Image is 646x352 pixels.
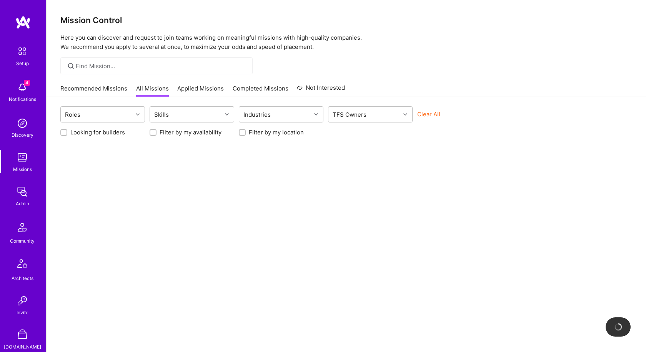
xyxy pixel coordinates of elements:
div: Missions [13,165,32,173]
i: icon Chevron [314,112,318,116]
a: Not Interested [297,83,345,97]
span: 4 [24,80,30,86]
label: Looking for builders [70,128,125,136]
a: Recommended Missions [60,84,127,97]
i: icon Chevron [403,112,407,116]
div: Admin [16,199,29,208]
img: admin teamwork [15,184,30,199]
img: logo [15,15,31,29]
input: Find Mission... [76,62,247,70]
div: TFS Owners [331,109,368,120]
h3: Mission Control [60,15,632,25]
img: setup [14,43,30,59]
i: icon SearchGrey [67,62,75,70]
div: [DOMAIN_NAME] [4,343,41,351]
a: All Missions [136,84,169,97]
img: A Store [15,327,30,343]
div: Industries [241,109,273,120]
a: Completed Missions [233,84,288,97]
img: Architects [13,256,32,274]
img: Invite [15,293,30,308]
img: Community [13,218,32,237]
div: Roles [63,109,82,120]
div: Setup [16,59,29,67]
img: loading [613,322,623,332]
div: Discovery [12,131,33,139]
div: Architects [12,274,33,282]
img: discovery [15,116,30,131]
i: icon Chevron [136,112,140,116]
p: Here you can discover and request to join teams working on meaningful missions with high-quality ... [60,33,632,52]
div: Notifications [9,95,36,103]
img: bell [15,80,30,95]
button: Clear All [417,110,440,118]
div: Community [10,237,35,245]
label: Filter by my availability [160,128,221,136]
i: icon Chevron [225,112,229,116]
div: Invite [17,308,28,317]
a: Applied Missions [177,84,224,97]
div: Skills [152,109,171,120]
img: teamwork [15,150,30,165]
label: Filter by my location [249,128,304,136]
